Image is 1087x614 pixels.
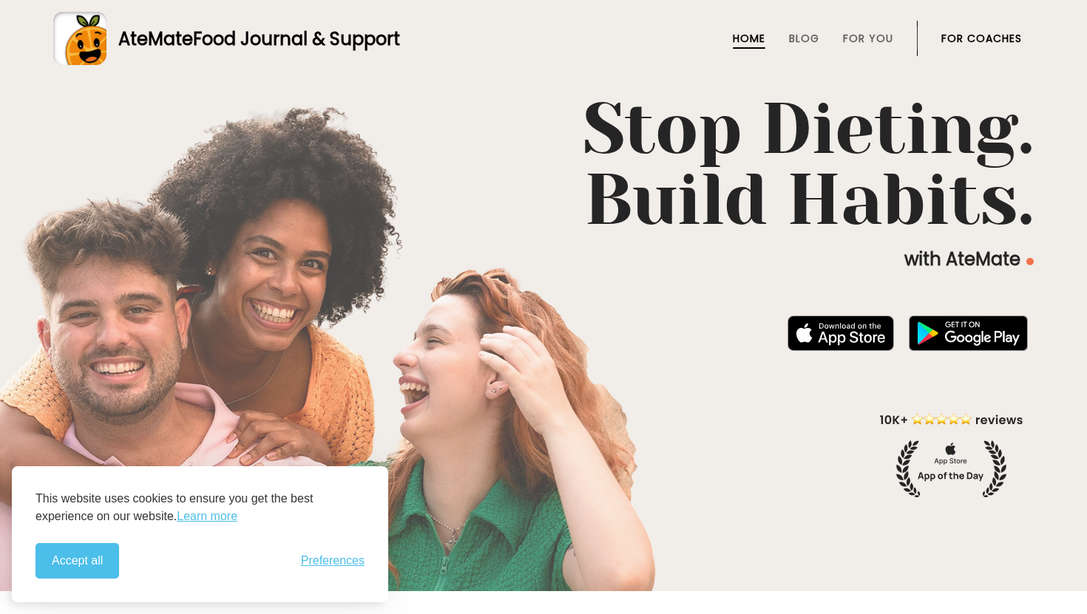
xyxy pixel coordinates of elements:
a: Learn more [177,508,237,525]
a: Home [733,33,765,44]
a: For Coaches [941,33,1022,44]
a: For You [843,33,893,44]
button: Toggle preferences [301,554,365,567]
img: home-hero-appoftheday.png [869,411,1034,497]
h1: Stop Dieting. Build Habits. [53,94,1034,236]
a: Blog [789,33,819,44]
div: AteMate [106,26,400,52]
img: badge-download-apple.svg [788,315,894,351]
p: with AteMate [53,248,1034,271]
span: Preferences [301,554,365,567]
span: Food Journal & Support [193,27,400,51]
a: AteMateFood Journal & Support [53,12,1034,65]
button: Accept all cookies [35,543,119,579]
p: This website uses cookies to ensure you get the best experience on our website. [35,490,365,525]
img: badge-download-google.png [909,315,1028,351]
